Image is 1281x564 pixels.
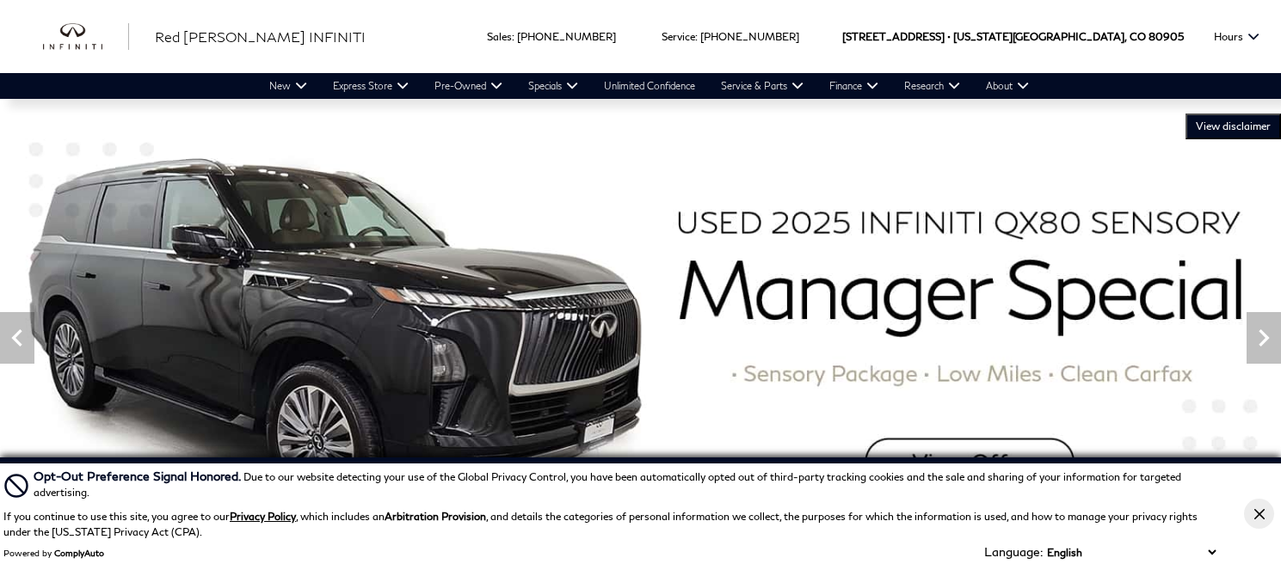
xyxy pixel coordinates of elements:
div: Powered by [3,548,104,558]
span: Opt-Out Preference Signal Honored . [34,469,243,483]
a: Pre-Owned [422,73,515,99]
strong: Arbitration Provision [385,510,486,523]
span: VIEW DISCLAIMER [1196,120,1271,133]
span: Service [662,30,695,43]
button: Close Button [1244,499,1274,529]
span: : [695,30,698,43]
img: INFINITI [43,23,129,51]
a: [PHONE_NUMBER] [517,30,616,43]
a: Specials [515,73,591,99]
a: New [256,73,320,99]
a: Service & Parts [708,73,816,99]
a: Red [PERSON_NAME] INFINITI [155,27,366,47]
nav: Main Navigation [256,73,1042,99]
a: ComplyAuto [54,548,104,558]
div: Due to our website detecting your use of the Global Privacy Control, you have been automatically ... [34,467,1220,500]
select: Language Select [1043,544,1220,561]
a: [STREET_ADDRESS] • [US_STATE][GEOGRAPHIC_DATA], CO 80905 [842,30,1184,43]
a: Research [891,73,973,99]
span: Sales [487,30,512,43]
button: VIEW DISCLAIMER [1186,113,1281,139]
div: Language: [984,546,1043,558]
a: [PHONE_NUMBER] [700,30,799,43]
a: Unlimited Confidence [591,73,708,99]
a: infiniti [43,23,129,51]
a: Finance [816,73,891,99]
span: Red [PERSON_NAME] INFINITI [155,28,366,45]
a: Express Store [320,73,422,99]
a: Privacy Policy [230,510,296,523]
span: : [512,30,514,43]
a: About [973,73,1042,99]
div: Next [1247,312,1281,364]
p: If you continue to use this site, you agree to our , which includes an , and details the categori... [3,510,1198,538]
